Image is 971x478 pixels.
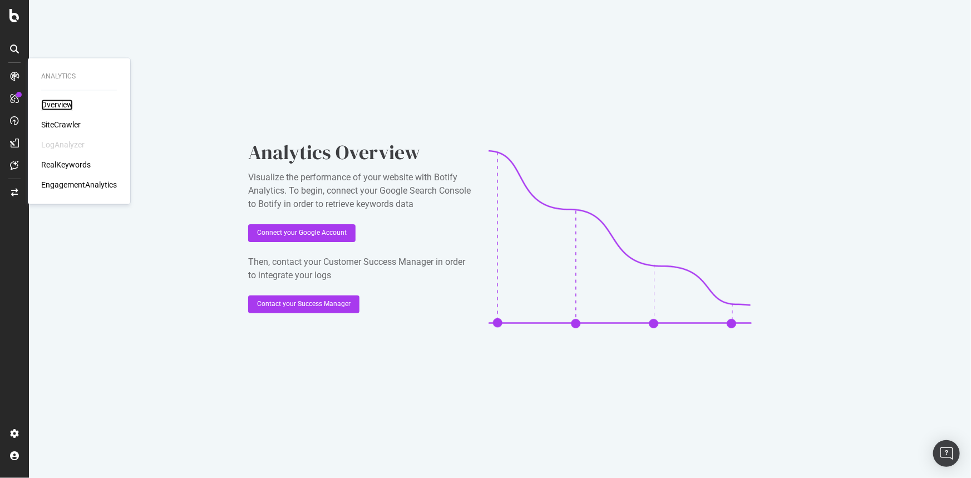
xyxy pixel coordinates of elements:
[41,120,81,131] a: SiteCrawler
[41,160,91,171] a: RealKeywords
[248,295,359,313] button: Contact your Success Manager
[248,171,471,211] div: Visualize the performance of your website with Botify Analytics. To begin, connect your Google Se...
[257,299,351,309] div: Contact your Success Manager
[248,255,471,282] div: Then, contact your Customer Success Manager in order to integrate your logs
[257,228,347,238] div: Connect your Google Account
[933,440,960,467] div: Open Intercom Messenger
[248,224,356,242] button: Connect your Google Account
[489,150,751,328] img: CaL_T18e.png
[41,100,73,111] a: Overview
[41,140,85,151] div: LogAnalyzer
[41,72,117,81] div: Analytics
[41,180,117,191] a: EngagementAnalytics
[248,139,471,166] div: Analytics Overview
